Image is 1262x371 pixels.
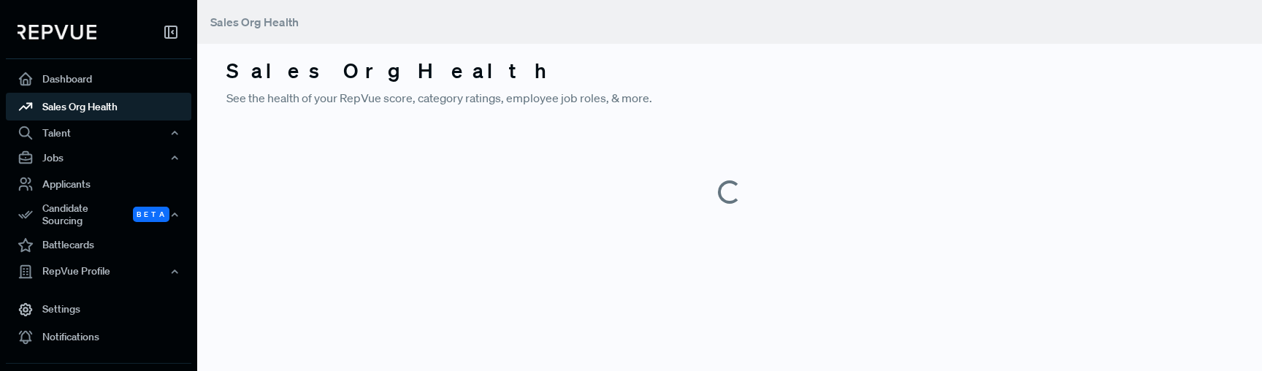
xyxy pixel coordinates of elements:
button: Candidate Sourcing Beta [6,198,191,232]
span: Beta [133,207,169,222]
div: Candidate Sourcing [6,198,191,232]
a: Battlecards [6,232,191,259]
a: Notifications [6,324,191,351]
img: RepVue [18,25,96,39]
button: RepVue Profile [6,259,191,284]
p: See the health of your RepVue score, category ratings, employee job roles, & more. [226,89,1233,107]
a: Sales Org Health [6,93,191,121]
span: Sales Org Health [210,15,299,29]
a: Settings [6,296,191,324]
h3: Sales Org Health [226,58,1233,83]
a: Applicants [6,170,191,198]
a: Dashboard [6,65,191,93]
button: Talent [6,121,191,145]
button: Jobs [6,145,191,170]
